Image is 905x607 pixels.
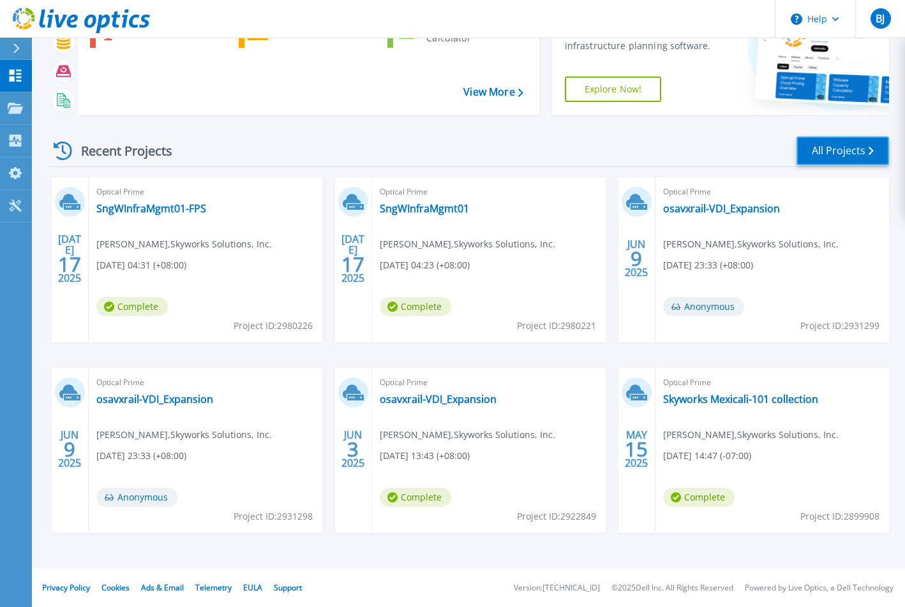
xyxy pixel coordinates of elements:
[663,428,839,442] span: [PERSON_NAME] , Skyworks Solutions, Inc.
[380,297,451,316] span: Complete
[514,584,600,592] li: Version: [TECHNICAL_ID]
[380,449,470,463] span: [DATE] 13:43 (+08:00)
[234,319,313,333] span: Project ID: 2980226
[274,582,302,593] a: Support
[380,488,451,507] span: Complete
[517,509,596,523] span: Project ID: 2922849
[96,185,315,199] span: Optical Prime
[663,185,881,199] span: Optical Prime
[745,584,894,592] li: Powered by Live Optics, a Dell Technology
[663,297,744,316] span: Anonymous
[663,488,735,507] span: Complete
[380,237,555,251] span: [PERSON_NAME] , Skyworks Solutions, Inc.
[663,202,780,215] a: osavxrail-VDI_Expansion
[876,13,885,24] span: BJ
[234,509,313,523] span: Project ID: 2931298
[96,297,168,316] span: Complete
[96,393,213,406] a: osavxrail-VDI_Expansion
[380,393,497,406] a: osavxrail-VDI_Expansion
[517,319,596,333] span: Project ID: 2980221
[243,582,262,593] a: EULA
[380,376,598,390] span: Optical Prime
[663,376,881,390] span: Optical Prime
[49,135,190,166] div: Recent Projects
[57,426,82,472] div: JUN 2025
[565,77,662,102] a: Explore Now!
[797,136,889,165] a: All Projects
[800,509,879,523] span: Project ID: 2899908
[57,235,82,282] div: [DATE] 2025
[611,584,733,592] li: © 2025 Dell Inc. All Rights Reserved
[96,376,315,390] span: Optical Prime
[96,237,272,251] span: [PERSON_NAME] , Skyworks Solutions, Inc.
[42,582,90,593] a: Privacy Policy
[141,582,184,593] a: Ads & Email
[624,426,648,472] div: MAY 2025
[663,449,751,463] span: [DATE] 14:47 (-07:00)
[341,259,364,270] span: 17
[96,488,177,507] span: Anonymous
[380,202,469,215] a: SngWInfraMgmt01
[625,444,648,455] span: 15
[96,449,186,463] span: [DATE] 23:33 (+08:00)
[96,428,272,442] span: [PERSON_NAME] , Skyworks Solutions, Inc.
[663,237,839,251] span: [PERSON_NAME] , Skyworks Solutions, Inc.
[195,582,232,593] a: Telemetry
[380,428,555,442] span: [PERSON_NAME] , Skyworks Solutions, Inc.
[663,393,818,406] a: Skyworks Mexicali-101 collection
[64,444,75,455] span: 9
[463,86,523,98] a: View More
[341,235,365,282] div: [DATE] 2025
[624,235,648,282] div: JUN 2025
[96,202,206,215] a: SngWInfraMgmt01-FPS
[347,444,359,455] span: 3
[96,258,186,272] span: [DATE] 04:31 (+08:00)
[663,258,753,272] span: [DATE] 23:33 (+08:00)
[800,319,879,333] span: Project ID: 2931299
[58,259,81,270] span: 17
[341,426,365,472] div: JUN 2025
[380,258,470,272] span: [DATE] 04:23 (+08:00)
[631,253,642,264] span: 9
[380,185,598,199] span: Optical Prime
[101,582,130,593] a: Cookies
